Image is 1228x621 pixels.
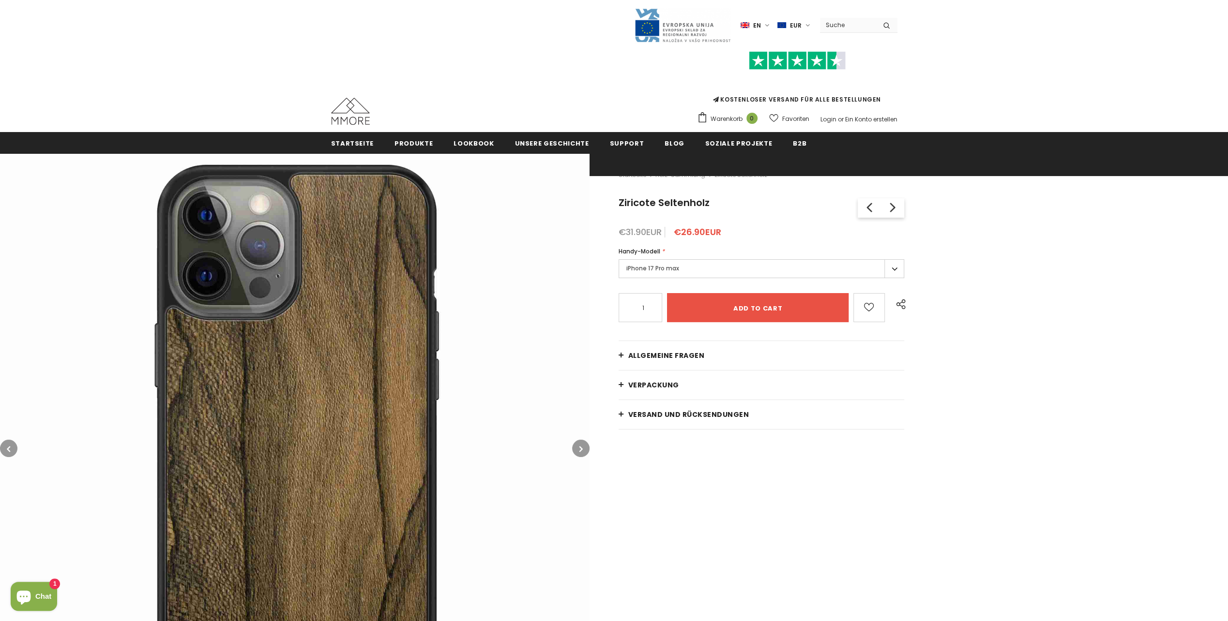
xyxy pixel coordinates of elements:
a: Soziale Projekte [705,132,772,154]
input: Search Site [820,18,876,32]
a: Startseite [331,132,374,154]
a: Support [609,132,644,154]
a: Ein Konto erstellen [845,115,897,123]
span: EUR [790,21,802,30]
span: 0 [746,113,758,124]
img: Vertrauen Sie Pilot Stars [749,51,846,70]
span: €31.90EUR [619,226,662,238]
span: B2B [793,139,806,148]
img: i-lang-1.png [741,21,749,30]
a: Unsere Geschichte [515,132,589,154]
span: VERPACKUNG [628,380,679,390]
span: Warenkorb [711,114,743,124]
span: Startseite [331,139,374,148]
a: Produkte [394,132,433,154]
a: Favoriten [769,110,809,127]
span: Unsere Geschichte [515,139,589,148]
span: Support [609,139,644,148]
span: Produkte [394,139,433,148]
span: Blog [665,139,684,148]
a: Lookbook [454,132,494,154]
span: Soziale Projekte [705,139,772,148]
span: Handy-Modell [619,247,660,255]
a: Allgemeine Fragen [619,341,905,370]
label: iPhone 17 Pro max [619,259,905,278]
span: KOSTENLOSER VERSAND FÜR ALLE BESTELLUNGEN [697,56,897,103]
a: Versand und Rücksendungen [619,400,905,429]
span: Lookbook [454,139,494,148]
img: MMORE Cases [331,98,370,125]
a: VERPACKUNG [619,370,905,399]
span: Ziricote Seltenholz [619,196,710,209]
span: Favoriten [782,114,809,124]
a: Login [820,115,836,123]
inbox-online-store-chat: Shopify online store chat [8,582,60,613]
span: €26.90EUR [674,226,721,238]
input: Add to cart [667,293,849,322]
iframe: Customer reviews powered by Trustpilot [697,70,897,95]
a: B2B [793,132,806,154]
span: Allgemeine Fragen [628,351,705,360]
span: Versand und Rücksendungen [628,410,749,419]
span: en [753,21,761,30]
a: Javni Razpis [634,21,731,29]
img: Javni Razpis [634,8,731,43]
a: Blog [665,132,684,154]
span: or [838,115,844,123]
a: Warenkorb 0 [697,112,762,126]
